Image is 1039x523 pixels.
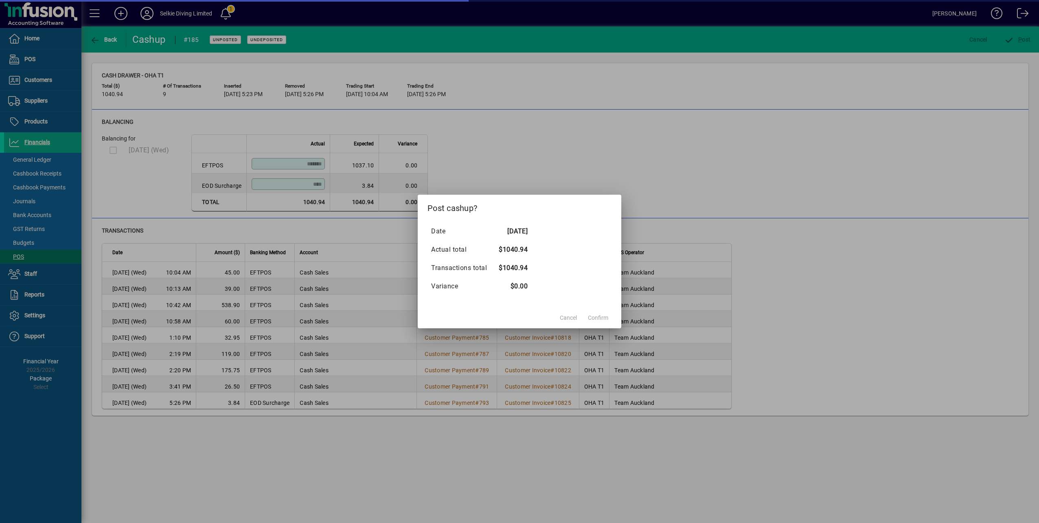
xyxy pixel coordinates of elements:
td: [DATE] [495,222,528,240]
td: Date [431,222,495,240]
h2: Post cashup? [418,195,621,218]
td: $1040.94 [495,259,528,277]
td: $1040.94 [495,240,528,259]
td: Actual total [431,240,495,259]
td: $0.00 [495,277,528,295]
td: Transactions total [431,259,495,277]
td: Variance [431,277,495,295]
